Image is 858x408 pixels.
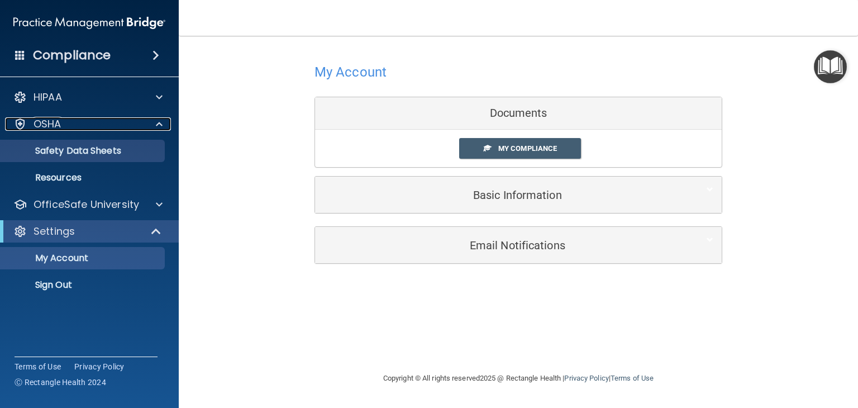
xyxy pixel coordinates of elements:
p: My Account [7,253,160,264]
p: Settings [34,225,75,238]
p: OSHA [34,117,61,131]
h4: Compliance [33,48,111,63]
div: Documents [315,97,722,130]
p: Safety Data Sheets [7,145,160,156]
h4: My Account [314,65,387,79]
a: OfficeSafe University [13,198,163,211]
button: Open Resource Center [814,50,847,83]
a: Basic Information [323,182,713,207]
a: Terms of Use [15,361,61,372]
p: HIPAA [34,91,62,104]
p: Resources [7,172,160,183]
a: HIPAA [13,91,163,104]
a: Settings [13,225,162,238]
span: Ⓒ Rectangle Health 2024 [15,377,106,388]
a: OSHA [13,117,163,131]
p: OfficeSafe University [34,198,139,211]
img: PMB logo [13,12,165,34]
a: Privacy Policy [564,374,608,382]
a: Email Notifications [323,233,713,258]
h5: Basic Information [323,189,679,201]
div: Copyright © All rights reserved 2025 @ Rectangle Health | | [314,360,722,396]
h5: Email Notifications [323,239,679,252]
a: Privacy Policy [74,361,125,372]
p: Sign Out [7,279,160,291]
a: Terms of Use [611,374,654,382]
span: My Compliance [498,144,557,153]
